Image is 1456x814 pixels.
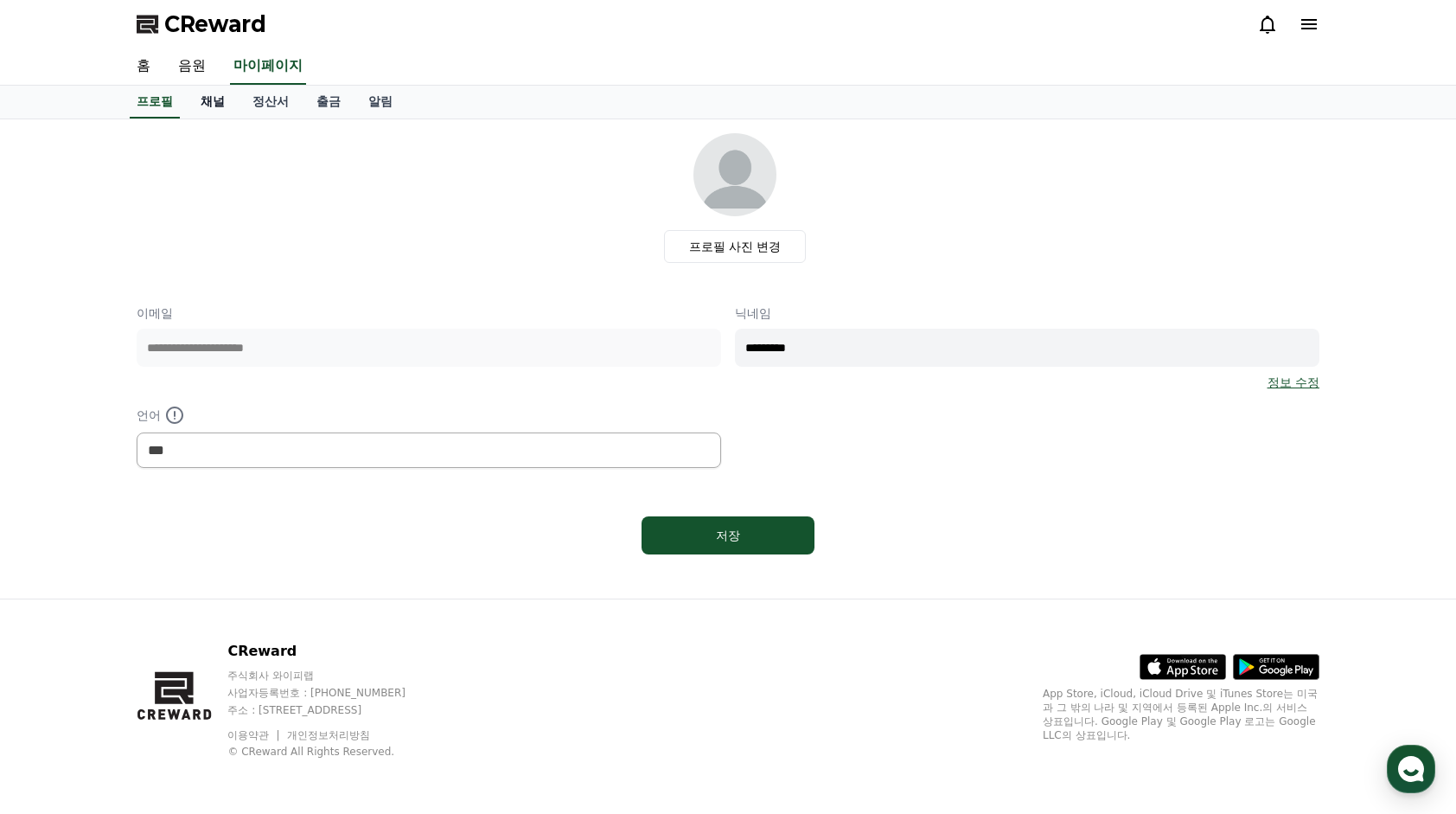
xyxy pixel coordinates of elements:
p: 사업자등록번호 : [PHONE_NUMBER] [227,686,438,700]
p: 주소 : [STREET_ADDRESS] [227,703,438,717]
a: 개인정보처리방침 [287,729,370,741]
a: 정보 수정 [1268,374,1319,391]
span: 설정 [267,574,288,588]
a: 설정 [223,548,332,592]
p: App Store, iCloud, iCloud Drive 및 iTunes Store는 미국과 그 밖의 나라 및 지역에서 등록된 Apple Inc.의 서비스 상표입니다. Goo... [1043,687,1319,742]
a: 채널 [187,86,239,119]
span: 대화 [158,575,179,589]
a: 이용약관 [227,729,282,741]
p: 닉네임 [735,304,1319,322]
img: profile_image [693,133,776,216]
span: CReward [164,10,266,38]
a: 출금 [303,86,354,119]
a: 정산서 [239,86,303,119]
a: CReward [137,10,266,38]
a: 홈 [5,548,114,592]
p: © CReward All Rights Reserved. [227,745,438,759]
a: 마이페이지 [230,48,306,85]
a: 프로필 [130,86,180,119]
label: 프로필 사진 변경 [664,230,807,263]
a: 대화 [114,548,223,592]
p: CReward [227,641,438,662]
p: 언어 [137,405,721,426]
div: 저장 [676,527,780,544]
button: 저장 [642,516,814,554]
p: 주식회사 와이피랩 [227,669,438,683]
a: 음원 [164,48,220,85]
a: 알림 [354,86,406,119]
p: 이메일 [137,304,721,322]
span: 홈 [54,574,65,588]
a: 홈 [123,48,164,85]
